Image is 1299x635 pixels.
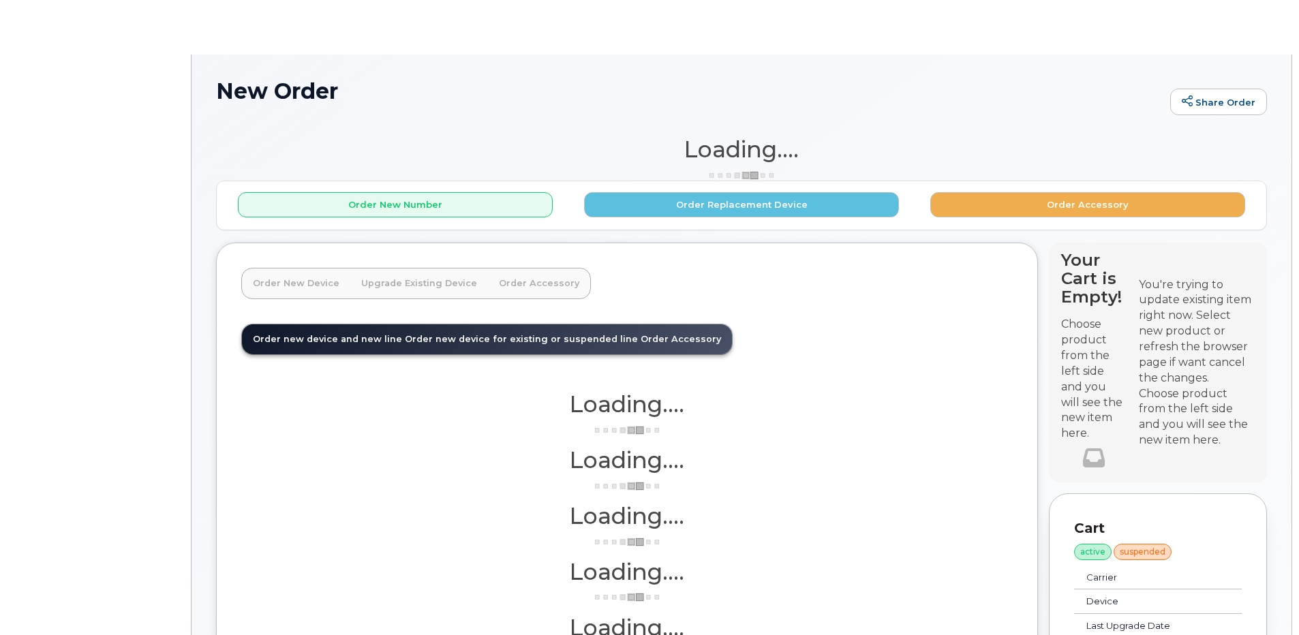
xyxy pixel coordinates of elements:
[1074,589,1211,614] td: Device
[216,137,1267,161] h1: Loading....
[584,192,899,217] button: Order Replacement Device
[241,448,1013,472] h1: Loading....
[488,268,590,298] a: Order Accessory
[242,268,350,298] a: Order New Device
[241,504,1013,528] h1: Loading....
[1074,566,1211,590] td: Carrier
[1074,518,1242,538] p: Cart
[241,559,1013,584] h1: Loading....
[641,334,721,344] span: Order Accessory
[1074,544,1112,560] div: active
[216,79,1163,103] h1: New Order
[238,192,553,217] button: Order New Number
[1139,277,1255,386] div: You're trying to update existing item right now. Select new product or refresh the browser page i...
[405,334,638,344] span: Order new device for existing or suspended line
[593,425,661,435] img: ajax-loader-3a6953c30dc77f0bf724df975f13086db4f4c1262e45940f03d1251963f1bf2e.gif
[350,268,488,298] a: Upgrade Existing Device
[241,392,1013,416] h1: Loading....
[1061,317,1127,442] p: Choose product from the left side and you will see the new item here.
[1061,251,1127,306] h4: Your Cart is Empty!
[930,192,1245,217] button: Order Accessory
[253,334,402,344] span: Order new device and new line
[1170,89,1267,116] a: Share Order
[1114,544,1172,560] div: suspended
[593,481,661,491] img: ajax-loader-3a6953c30dc77f0bf724df975f13086db4f4c1262e45940f03d1251963f1bf2e.gif
[707,170,776,181] img: ajax-loader-3a6953c30dc77f0bf724df975f13086db4f4c1262e45940f03d1251963f1bf2e.gif
[593,537,661,547] img: ajax-loader-3a6953c30dc77f0bf724df975f13086db4f4c1262e45940f03d1251963f1bf2e.gif
[593,592,661,602] img: ajax-loader-3a6953c30dc77f0bf724df975f13086db4f4c1262e45940f03d1251963f1bf2e.gif
[1139,386,1255,448] div: Choose product from the left side and you will see the new item here.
